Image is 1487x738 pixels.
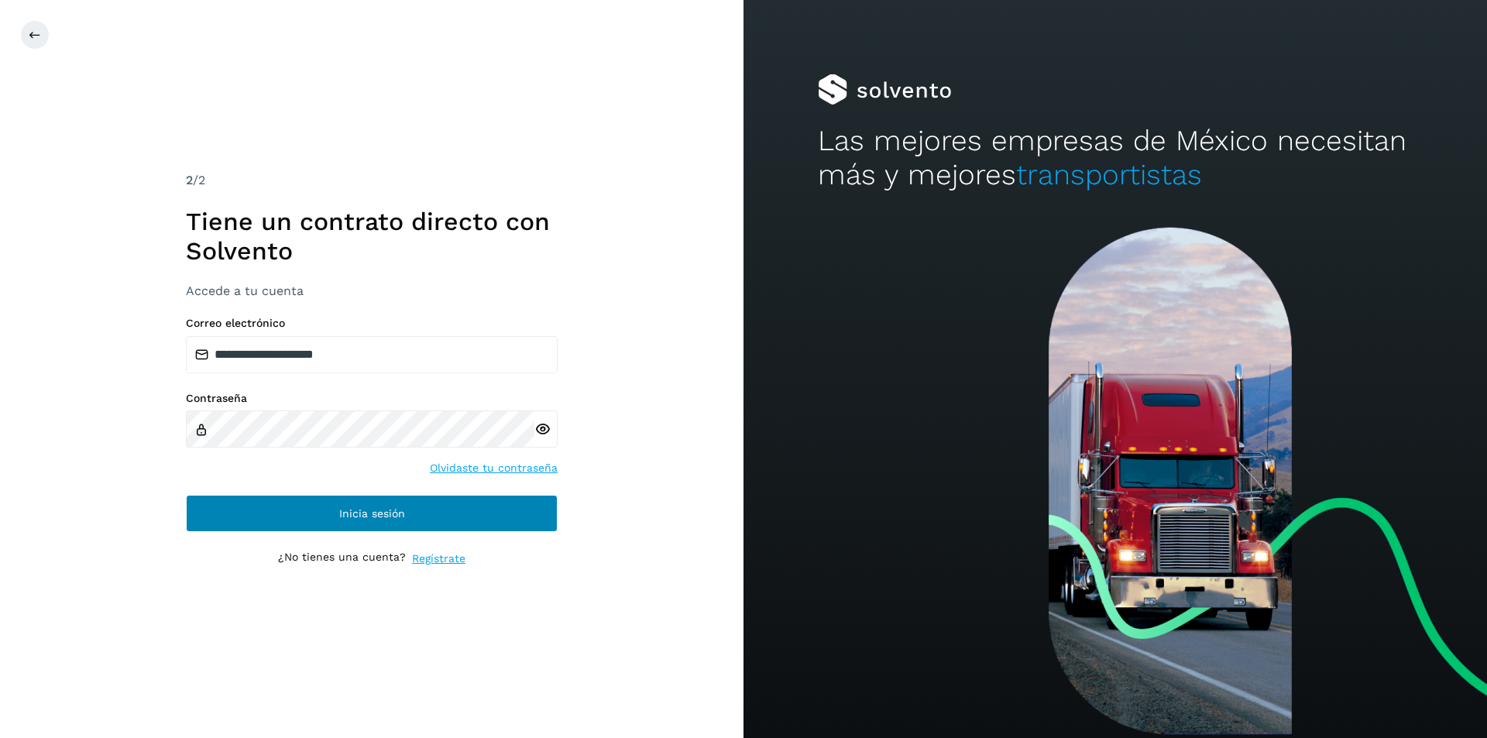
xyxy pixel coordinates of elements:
h3: Accede a tu cuenta [186,283,558,298]
span: transportistas [1016,158,1202,191]
span: 2 [186,173,193,187]
span: Inicia sesión [339,508,405,519]
h1: Tiene un contrato directo con Solvento [186,207,558,266]
a: Regístrate [412,551,465,567]
a: Olvidaste tu contraseña [430,460,558,476]
button: Inicia sesión [186,495,558,532]
label: Correo electrónico [186,317,558,330]
label: Contraseña [186,392,558,405]
p: ¿No tienes una cuenta? [278,551,406,567]
div: /2 [186,171,558,190]
h2: Las mejores empresas de México necesitan más y mejores [818,124,1413,193]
